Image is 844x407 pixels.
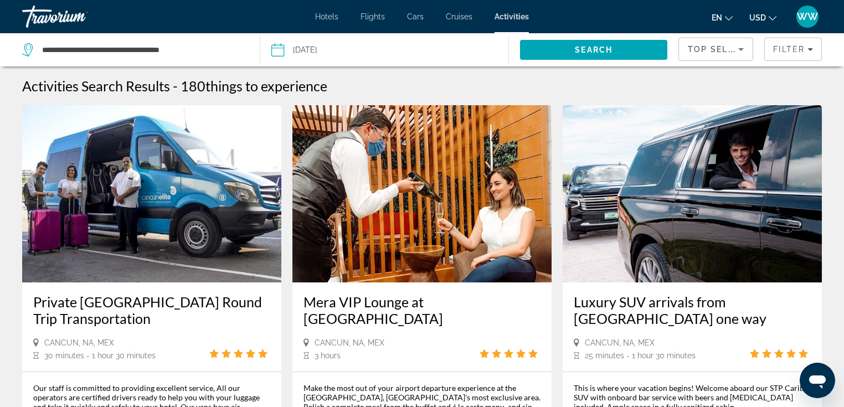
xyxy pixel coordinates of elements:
span: Cancun, NA, MEX [44,338,114,347]
button: Change language [712,9,733,25]
img: Private Cancun Airport Round Trip Transportation [22,105,281,282]
a: Mera VIP Lounge at [GEOGRAPHIC_DATA] [303,293,541,327]
img: Mera VIP Lounge at Cancun International Airport [292,105,552,282]
span: USD [749,13,766,22]
h1: Activities Search Results [22,78,170,94]
a: Cruises [446,12,472,21]
span: 30 minutes - 1 hour 30 minutes [44,351,156,360]
a: Activities [495,12,529,21]
span: Filter [773,45,805,54]
span: - [173,78,178,94]
span: en [712,13,722,22]
span: 3 hours [315,351,341,360]
span: 25 minutes - 1 hour 30 minutes [585,351,696,360]
span: Cancun, NA, MEX [585,338,655,347]
span: Top Sellers [688,45,751,54]
a: Private [GEOGRAPHIC_DATA] Round Trip Transportation [33,293,270,327]
button: Change currency [749,9,776,25]
span: WW [797,11,818,22]
a: Cars [407,12,424,21]
span: Cancun, NA, MEX [315,338,384,347]
h2: 180 [181,78,327,94]
button: User Menu [793,5,822,28]
iframe: Button to launch messaging window [800,363,835,398]
input: Search destination [41,42,243,58]
a: Luxury SUV arrivals from [GEOGRAPHIC_DATA] one way [574,293,811,327]
span: things to experience [205,78,327,94]
span: Search [575,45,613,54]
img: Luxury SUV arrivals from Cancun Airport one way [563,105,822,282]
button: [DATE]Date: Oct 8, 2025 [271,33,509,66]
a: Flights [361,12,385,21]
a: Travorium [22,2,133,31]
mat-select: Sort by [688,43,744,56]
a: Hotels [315,12,338,21]
button: Filters [764,38,822,61]
button: Search [520,40,667,60]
